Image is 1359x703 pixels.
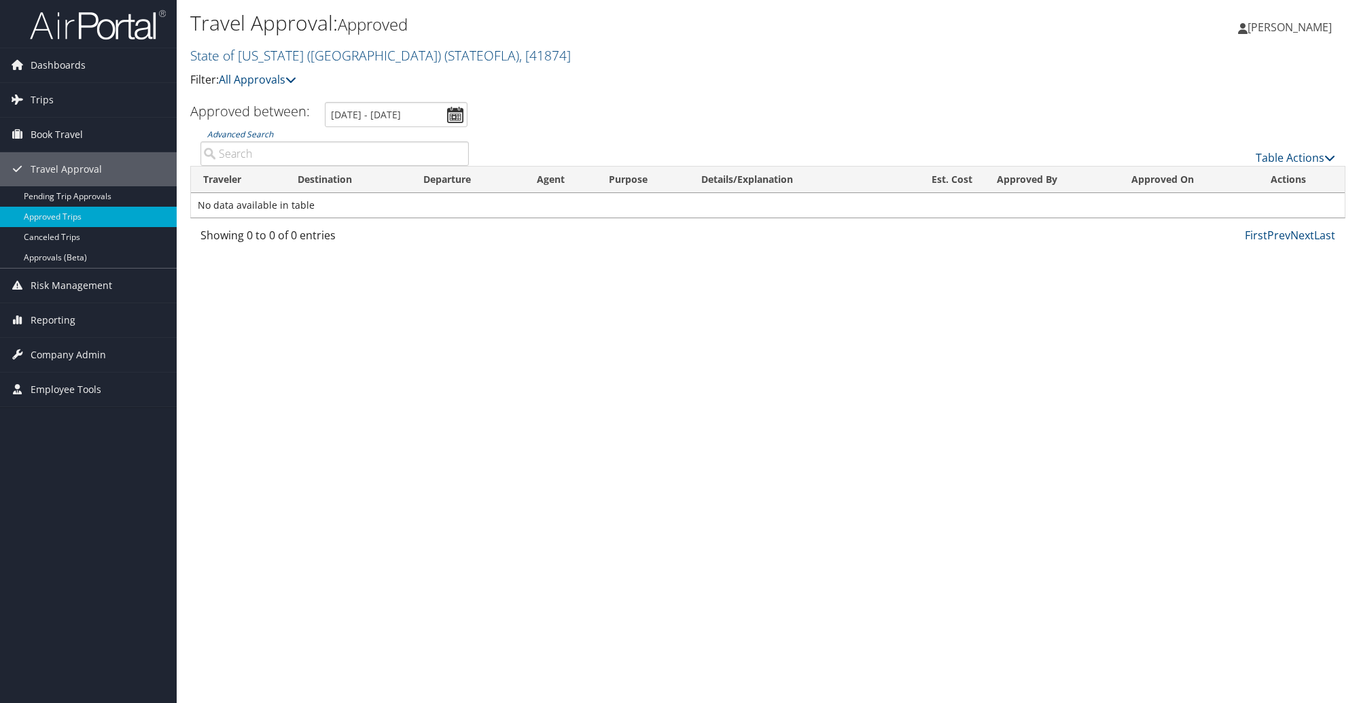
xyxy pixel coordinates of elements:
[525,167,597,193] th: Agent
[31,83,54,117] span: Trips
[31,152,102,186] span: Travel Approval
[1245,228,1267,243] a: First
[31,48,86,82] span: Dashboards
[519,46,571,65] span: , [ 41874 ]
[30,9,166,41] img: airportal-logo.png
[190,71,960,89] p: Filter:
[1290,228,1314,243] a: Next
[31,118,83,152] span: Book Travel
[597,167,689,193] th: Purpose
[1248,20,1332,35] span: [PERSON_NAME]
[190,102,310,120] h3: Approved between:
[325,102,467,127] input: [DATE] - [DATE]
[200,141,469,166] input: Advanced Search
[985,167,1119,193] th: Approved By: activate to sort column ascending
[1314,228,1335,243] a: Last
[31,373,101,407] span: Employee Tools
[200,227,469,250] div: Showing 0 to 0 of 0 entries
[444,46,519,65] span: ( STATEOFLA )
[1267,228,1290,243] a: Prev
[1258,167,1345,193] th: Actions
[411,167,525,193] th: Departure: activate to sort column ascending
[338,13,408,35] small: Approved
[190,46,571,65] a: State of [US_STATE] ([GEOGRAPHIC_DATA])
[285,167,411,193] th: Destination: activate to sort column ascending
[1238,7,1345,48] a: [PERSON_NAME]
[31,303,75,337] span: Reporting
[219,72,296,87] a: All Approvals
[207,128,273,140] a: Advanced Search
[31,269,112,303] span: Risk Management
[889,167,985,193] th: Est. Cost: activate to sort column ascending
[31,338,106,372] span: Company Admin
[191,193,1345,218] td: No data available in table
[191,167,285,193] th: Traveler: activate to sort column ascending
[1119,167,1258,193] th: Approved On: activate to sort column ascending
[1256,150,1335,165] a: Table Actions
[689,167,889,193] th: Details/Explanation
[190,9,960,37] h1: Travel Approval:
